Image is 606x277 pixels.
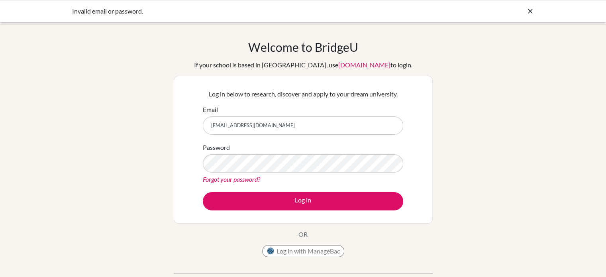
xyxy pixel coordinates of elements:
div: If your school is based in [GEOGRAPHIC_DATA], use to login. [194,60,412,70]
div: Invalid email or password. [72,6,415,16]
a: Forgot your password? [203,175,260,183]
label: Email [203,105,218,114]
h1: Welcome to BridgeU [248,40,358,54]
label: Password [203,143,230,152]
a: [DOMAIN_NAME] [338,61,390,69]
button: Log in [203,192,403,210]
p: OR [298,230,308,239]
button: Log in with ManageBac [262,245,344,257]
p: Log in below to research, discover and apply to your dream university. [203,89,403,99]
